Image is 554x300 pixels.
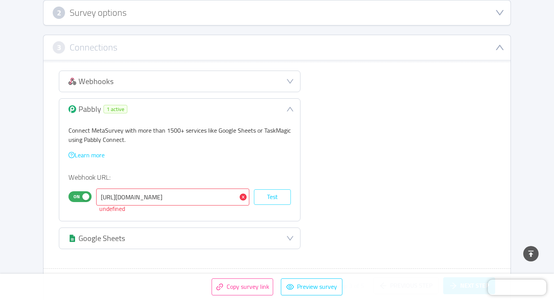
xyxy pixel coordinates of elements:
[488,280,546,295] iframe: Chatra live chat
[254,189,291,205] button: Test
[495,43,504,52] i: icon: down
[78,234,125,243] div: Google Sheets
[57,43,61,52] span: 3
[286,78,294,85] i: icon: down
[68,152,75,158] i: icon: question-circle
[70,8,127,17] h3: Survey options
[78,105,101,113] div: Pabbly
[70,43,117,52] h3: Connections
[57,8,61,17] span: 2
[78,77,113,86] div: Webhooks
[68,172,291,182] p: Webhook URL:
[281,278,342,295] button: icon: eyePreview survey
[103,105,127,113] span: 1 active
[68,126,291,144] p: Connect MetaSurvey with more than 1500+ services like Google Sheets or TaskMagic using Pabbly Con...
[99,204,291,215] div: undefined
[59,228,300,249] div: icon: downGoogle Sheets
[495,8,504,17] i: icon: down
[96,189,249,206] input: https://connect.pabbly.com/workflow/sendwebhookdata/...
[212,278,273,295] button: icon: linkCopy survey link
[286,234,294,242] i: icon: down
[71,192,82,202] span: On
[68,149,105,161] a: icon: question-circleLearn more
[59,99,300,120] div: icon: downPabbly1 active
[286,105,294,113] i: icon: down
[59,71,300,92] div: icon: downWebhooks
